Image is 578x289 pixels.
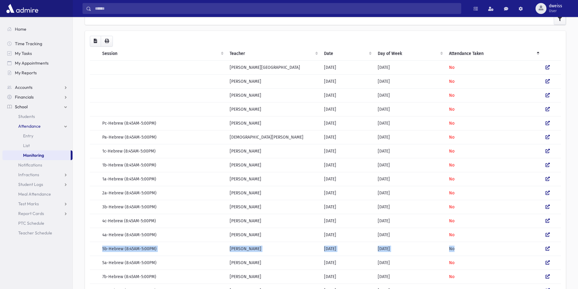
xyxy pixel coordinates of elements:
td: [PERSON_NAME] [226,200,320,214]
td: 4a-Hebrew (8:45AM-5:00PM) [99,228,226,242]
span: Attendance [18,123,41,129]
td: [DEMOGRAPHIC_DATA][PERSON_NAME] [226,130,320,144]
input: Search [91,3,461,14]
td: [DATE] [320,158,374,172]
span: Home [15,26,26,32]
td: [PERSON_NAME] [226,88,320,102]
td: [DATE] [320,242,374,256]
a: Student Logs [2,180,73,189]
a: Attendance [2,121,73,131]
td: [DATE] [320,88,374,102]
span: Test Marks [18,201,39,207]
a: Test Marks [2,199,73,209]
td: [DATE] [374,144,445,158]
td: [PERSON_NAME] [226,144,320,158]
a: Monitoring [2,150,71,160]
td: [DATE] [374,256,445,270]
td: No [445,186,542,200]
span: Report Cards [18,211,44,216]
td: [PERSON_NAME] [226,172,320,186]
td: [DATE] [374,186,445,200]
td: [DATE] [320,186,374,200]
th: Teacher: activate to sort column ascending [226,47,320,61]
td: [DATE] [320,200,374,214]
td: No [445,270,542,284]
td: No [445,172,542,186]
td: [PERSON_NAME] [226,186,320,200]
td: No [445,60,542,74]
td: No [445,200,542,214]
a: Time Tracking [2,39,73,49]
td: No [445,102,542,116]
span: Teacher Schedule [18,230,52,236]
td: No [445,242,542,256]
td: [PERSON_NAME] [226,242,320,256]
a: My Reports [2,68,73,78]
a: Meal Attendance [2,189,73,199]
a: Infractions [2,170,73,180]
a: Home [2,24,73,34]
td: [DATE] [374,130,445,144]
td: [PERSON_NAME] [226,228,320,242]
a: School [2,102,73,112]
td: [DATE] [374,74,445,88]
td: No [445,74,542,88]
td: No [445,256,542,270]
th: Attendance Taken: activate to sort column descending [445,47,542,61]
td: 1c-Hebrew (8:45AM-5:00PM) [99,144,226,158]
span: Meal Attendance [18,191,51,197]
td: 4c-Hebrew (8:45AM-5:00PM) [99,214,226,228]
span: List [23,143,30,148]
button: CSV [90,36,101,47]
td: [DATE] [320,74,374,88]
a: Entry [2,131,73,141]
td: [DATE] [374,88,445,102]
td: [DATE] [320,270,374,284]
a: Students [2,112,73,121]
td: 5a-Hebrew (8:45AM-5:00PM) [99,256,226,270]
a: Teacher Schedule [2,228,73,238]
td: [DATE] [374,102,445,116]
td: [PERSON_NAME] [226,214,320,228]
td: Pc-Hebrew (8:45AM-5:00PM) [99,116,226,130]
span: My Reports [15,70,37,76]
td: [DATE] [320,116,374,130]
td: No [445,130,542,144]
td: [DATE] [320,144,374,158]
td: [DATE] [320,214,374,228]
a: Report Cards [2,209,73,218]
td: [PERSON_NAME] [226,158,320,172]
td: [DATE] [374,60,445,74]
img: AdmirePro [5,2,40,15]
span: Students [18,114,35,119]
td: 7b-Hebrew (8:45AM-5:00PM) [99,270,226,284]
span: Financials [15,94,34,100]
span: Time Tracking [15,41,42,46]
th: Date: activate to sort column ascending [320,47,374,61]
td: [PERSON_NAME] [226,270,320,284]
td: [DATE] [374,228,445,242]
a: List [2,141,73,150]
a: PTC Schedule [2,218,73,228]
td: [PERSON_NAME][GEOGRAPHIC_DATA] [226,60,320,74]
td: [PERSON_NAME] [226,256,320,270]
span: My Appointments [15,60,49,66]
td: No [445,214,542,228]
td: No [445,228,542,242]
td: [DATE] [320,228,374,242]
td: 3b-Hebrew (8:45AM-5:00PM) [99,200,226,214]
td: [DATE] [320,256,374,270]
td: 1b-Hebrew (8:45AM-5:00PM) [99,158,226,172]
td: [DATE] [374,214,445,228]
span: User [549,8,562,13]
td: 1a-Hebrew (8:45AM-5:00PM) [99,172,226,186]
a: Notifications [2,160,73,170]
td: [DATE] [374,158,445,172]
td: [PERSON_NAME] [226,102,320,116]
span: Infractions [18,172,39,177]
span: My Tasks [15,51,32,56]
a: Accounts [2,82,73,92]
th: Day of Week: activate to sort column ascending [374,47,445,61]
td: [PERSON_NAME] [226,74,320,88]
td: 5b-Hebrew (8:45AM-5:00PM) [99,242,226,256]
